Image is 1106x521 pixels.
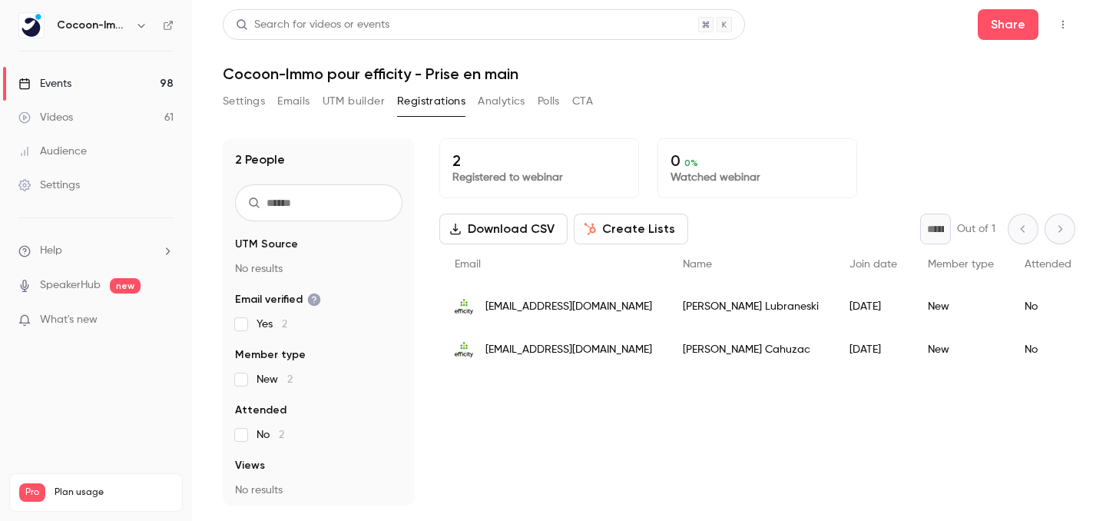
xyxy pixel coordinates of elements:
li: help-dropdown-opener [18,243,174,259]
span: [EMAIL_ADDRESS][DOMAIN_NAME] [485,342,652,358]
iframe: Noticeable Trigger [155,314,174,327]
span: 2 [282,319,287,330]
span: Yes [257,317,287,332]
h1: 2 People [235,151,285,169]
span: 2 [279,430,284,440]
span: Email [455,259,481,270]
button: Create Lists [574,214,688,244]
span: What's new [40,312,98,328]
div: [PERSON_NAME] Cahuzac [667,328,834,371]
span: 2 [287,374,293,385]
button: Analytics [478,89,525,114]
img: Cocoon-Immo [19,13,44,38]
h1: Cocoon-Immo pour efficity - Prise en main [223,65,1075,83]
span: Member type [235,347,306,363]
p: Out of 1 [957,221,995,237]
div: [PERSON_NAME] Lubraneski [667,285,834,328]
span: Attended [235,403,286,418]
div: Settings [18,178,80,193]
span: [EMAIL_ADDRESS][DOMAIN_NAME] [485,299,652,315]
p: 2 [452,151,626,170]
span: new [110,278,141,294]
span: Attended [1025,259,1071,270]
div: Events [18,76,71,91]
div: Audience [18,144,87,159]
p: No results [235,483,402,498]
p: Registered to webinar [452,170,626,185]
span: Member type [928,259,994,270]
div: Videos [18,110,73,125]
span: Email verified [235,292,321,307]
p: No results [235,261,402,277]
button: Share [978,9,1038,40]
h6: Cocoon-Immo [57,18,129,33]
span: Pro [19,483,45,502]
button: Settings [223,89,265,114]
p: 0 [671,151,844,170]
button: Registrations [397,89,465,114]
span: Plan usage [55,486,173,499]
div: New [912,285,1009,328]
img: efficity.com [455,297,473,316]
p: Watched webinar [671,170,844,185]
span: Join date [849,259,897,270]
span: No [257,427,284,443]
span: 0 % [684,158,698,168]
span: Help [40,243,62,259]
div: No [1009,328,1087,371]
div: [DATE] [834,328,912,371]
img: efficity.com [455,340,473,359]
div: No [1009,285,1087,328]
div: New [912,328,1009,371]
button: CTA [572,89,593,114]
button: Polls [538,89,560,114]
div: [DATE] [834,285,912,328]
span: Name [683,259,712,270]
span: New [257,372,293,387]
span: Views [235,458,265,473]
button: Emails [277,89,310,114]
button: Download CSV [439,214,568,244]
button: UTM builder [323,89,385,114]
span: UTM Source [235,237,298,252]
a: SpeakerHub [40,277,101,294]
div: Search for videos or events [236,17,389,33]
